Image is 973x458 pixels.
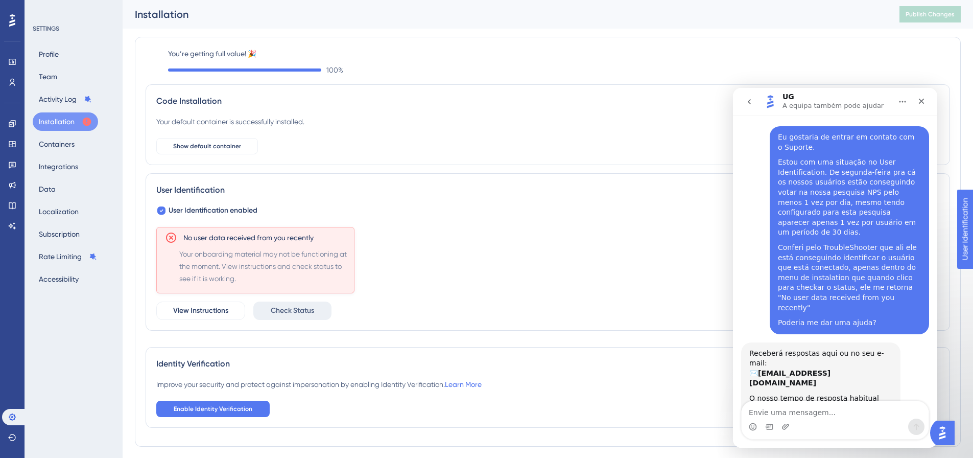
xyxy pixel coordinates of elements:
button: Activity Log [33,90,98,108]
div: SETTINGS [33,25,115,33]
button: Localization [33,202,85,221]
label: You’re getting full value! 🎉 [168,48,950,60]
button: Team [33,67,63,86]
span: Show default container [173,142,241,150]
span: Your onboarding material may not be functioning at the moment. View instructions and check status... [179,248,350,285]
span: User Identification enabled [169,204,257,217]
span: 100 % [326,64,343,76]
button: Subscription [33,225,86,243]
button: Rate Limiting [33,247,103,266]
div: Your default container is successfully installed. [156,116,304,128]
button: Installation [33,112,98,131]
button: View Instructions [156,302,245,320]
div: Installation [135,7,874,21]
button: Integrations [33,157,84,176]
div: Improve your security and protect against impersonation by enabling Identity Verification. [156,378,482,391]
span: User Identification [8,3,71,15]
button: Enable Identity Verification [156,401,270,417]
button: Check Status [253,302,331,320]
button: Data [33,180,62,198]
span: No user data received from you recently [183,232,314,244]
div: Code Installation [156,95,939,107]
iframe: UserGuiding AI Assistant Launcher [930,418,961,448]
span: Enable Identity Verification [174,405,252,413]
div: User Identification [156,184,939,196]
span: Publish Changes [906,10,955,18]
a: Learn More [445,380,482,388]
button: Profile [33,45,65,63]
button: Containers [33,135,81,153]
div: Identity Verification [156,358,939,370]
iframe: Intercom live chat [733,88,937,448]
button: Show default container [156,138,258,154]
span: Check Status [271,305,314,317]
button: Publish Changes [899,6,961,22]
span: View Instructions [173,305,228,317]
button: Accessibility [33,270,85,288]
